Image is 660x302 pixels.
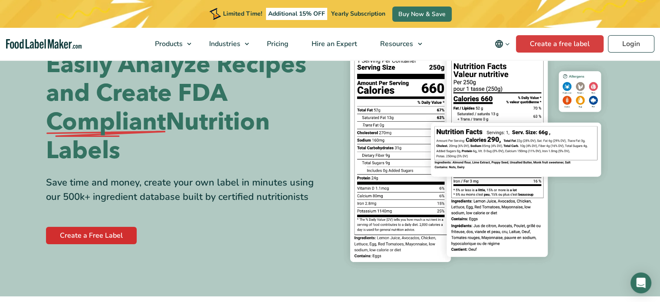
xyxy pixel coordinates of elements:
span: Pricing [264,39,289,49]
a: Create a free label [516,35,604,53]
a: Pricing [256,28,298,60]
a: Login [608,35,654,53]
a: Products [144,28,196,60]
a: Industries [198,28,253,60]
div: Save time and money, create your own label in minutes using our 500k+ ingredient database built b... [46,176,324,204]
span: Industries [207,39,241,49]
button: Change language [489,35,516,53]
a: Resources [369,28,426,60]
span: Additional 15% OFF [266,8,327,20]
a: Buy Now & Save [392,7,452,22]
h1: Easily Analyze Recipes and Create FDA Nutrition Labels [46,50,324,165]
span: Yearly Subscription [331,10,385,18]
span: Limited Time! [223,10,262,18]
span: Hire an Expert [309,39,358,49]
a: Hire an Expert [300,28,367,60]
span: Compliant [46,108,166,136]
div: Open Intercom Messenger [630,272,651,293]
a: Food Label Maker homepage [6,39,82,49]
a: Create a Free Label [46,227,137,244]
span: Products [152,39,184,49]
span: Resources [378,39,414,49]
